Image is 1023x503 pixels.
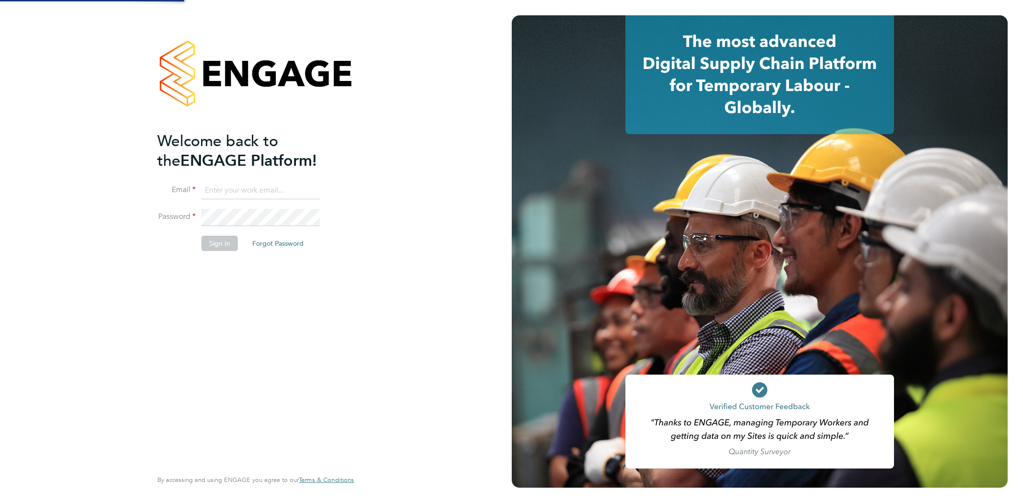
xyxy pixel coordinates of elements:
[299,476,354,484] a: Terms & Conditions
[157,476,354,484] span: By accessing and using ENGAGE you agree to our
[157,185,196,195] label: Email
[299,476,354,484] span: Terms & Conditions
[201,236,238,251] button: Sign In
[245,236,311,251] button: Forgot Password
[157,212,196,222] label: Password
[201,182,320,199] input: Enter your work email...
[157,131,344,171] h2: ENGAGE Platform!
[157,132,278,170] span: Welcome back to the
